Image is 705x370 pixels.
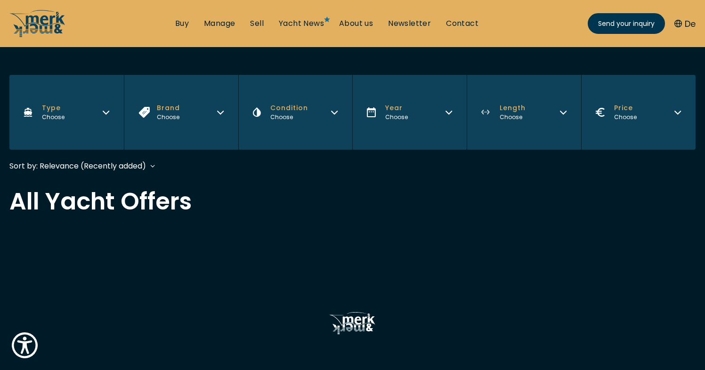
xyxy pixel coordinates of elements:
div: Choose [500,113,526,121]
div: Choose [385,113,408,121]
span: Type [42,103,65,113]
div: Sort by: Relevance (Recently added) [9,160,146,172]
a: Send your inquiry [588,13,665,34]
button: BrandChoose [124,75,238,150]
span: Brand [157,103,180,113]
a: Buy [175,18,189,29]
div: Choose [614,113,637,121]
span: Send your inquiry [598,19,655,29]
a: Manage [204,18,235,29]
a: Newsletter [388,18,431,29]
button: TypeChoose [9,75,124,150]
span: Year [385,103,408,113]
span: Condition [270,103,308,113]
a: Sell [250,18,264,29]
a: About us [339,18,373,29]
button: LengthChoose [467,75,581,150]
div: Choose [157,113,180,121]
a: Yacht News [279,18,324,29]
h2: All Yacht Offers [9,190,696,213]
a: Contact [446,18,478,29]
span: Length [500,103,526,113]
button: De [674,17,696,30]
button: Show Accessibility Preferences [9,330,40,361]
button: ConditionChoose [238,75,353,150]
button: PriceChoose [581,75,696,150]
span: Price [614,103,637,113]
div: Choose [270,113,308,121]
div: Choose [42,113,65,121]
button: YearChoose [352,75,467,150]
